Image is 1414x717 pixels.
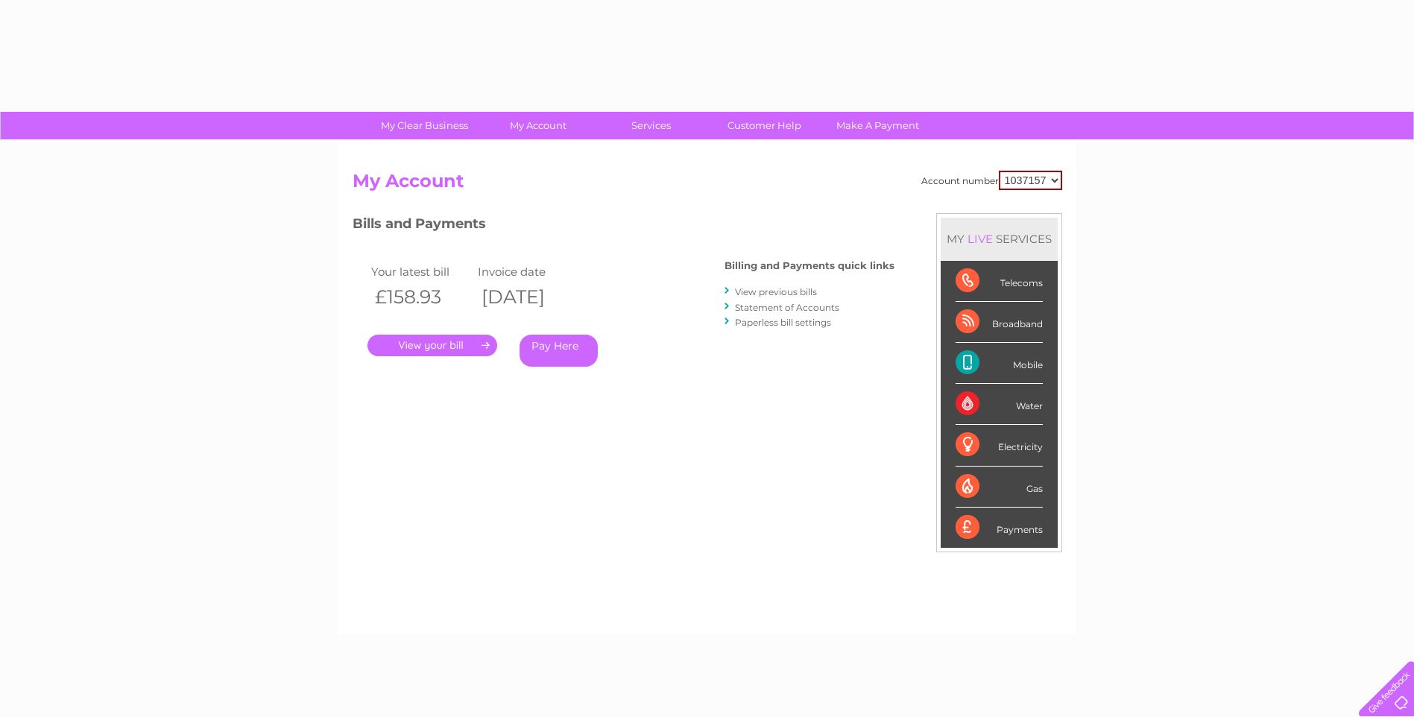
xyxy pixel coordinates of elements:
div: LIVE [965,232,996,246]
div: Account number [921,171,1062,190]
td: Invoice date [474,262,581,282]
h2: My Account [353,171,1062,199]
div: Payments [956,508,1043,548]
a: Pay Here [520,335,598,367]
div: Water [956,384,1043,425]
a: Statement of Accounts [735,302,839,313]
a: My Account [476,112,599,139]
a: View previous bills [735,286,817,297]
a: Paperless bill settings [735,317,831,328]
th: [DATE] [474,282,581,312]
div: Gas [956,467,1043,508]
a: Make A Payment [816,112,939,139]
a: My Clear Business [363,112,486,139]
td: Your latest bill [367,262,475,282]
h4: Billing and Payments quick links [725,260,894,271]
div: Electricity [956,425,1043,466]
div: Telecoms [956,261,1043,302]
h3: Bills and Payments [353,213,894,239]
th: £158.93 [367,282,475,312]
a: Customer Help [703,112,826,139]
div: Mobile [956,343,1043,384]
a: . [367,335,497,356]
a: Services [590,112,713,139]
div: MY SERVICES [941,218,1058,260]
div: Broadband [956,302,1043,343]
